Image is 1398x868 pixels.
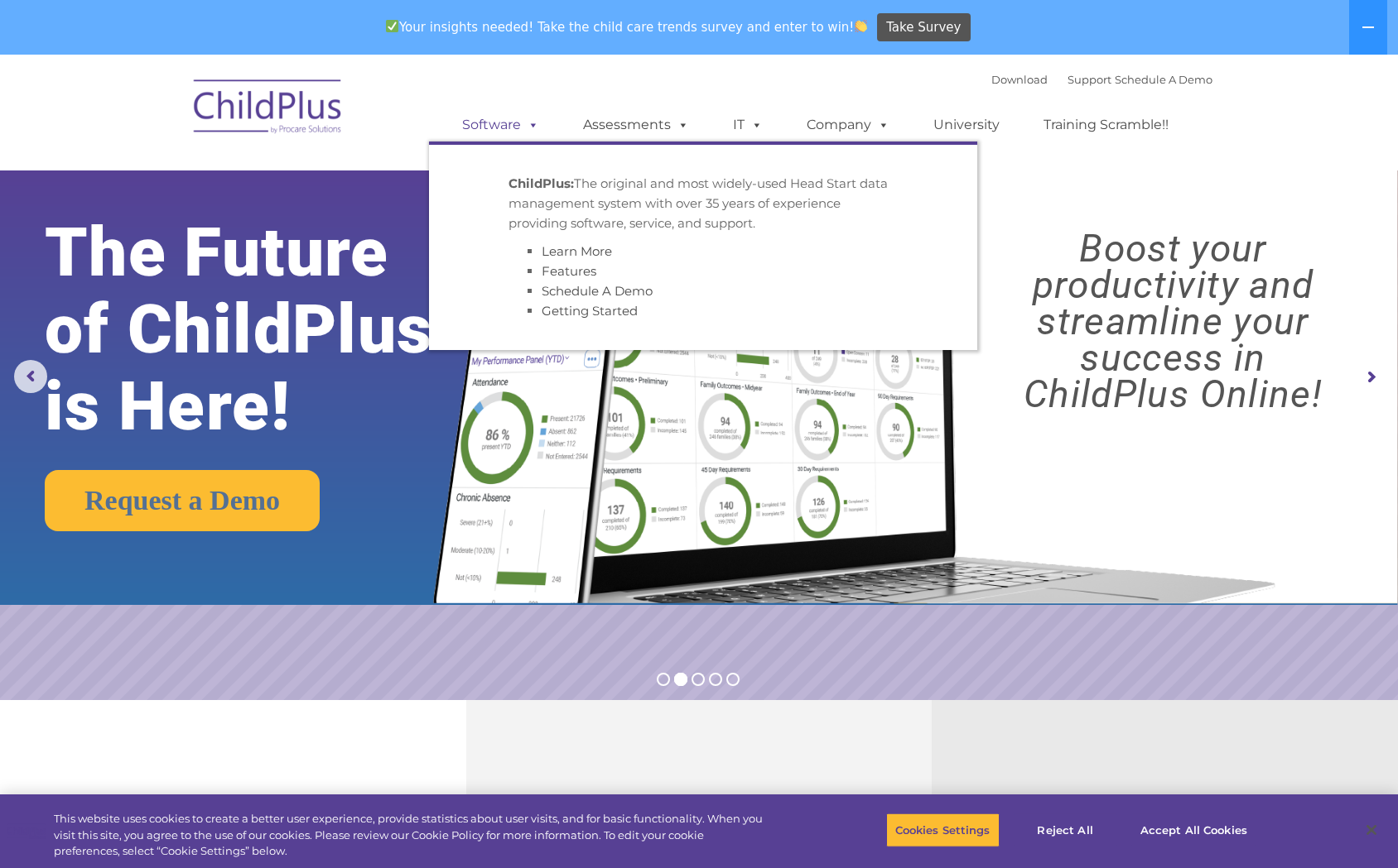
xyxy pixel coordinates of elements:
strong: ChildPlus: [509,175,574,191]
a: Getting Started [542,303,638,319]
img: ✅ [386,20,398,32]
a: Download [991,73,1048,86]
rs-layer: Boost your productivity and streamline your success in ChildPlus Online! [966,230,1381,412]
font: | [991,73,1212,86]
a: Software [446,108,556,141]
rs-layer: The Future of ChildPlus is Here! [45,214,491,445]
a: Assessments [566,108,706,141]
a: Schedule A Demo [542,283,653,299]
a: IT [716,108,779,141]
a: Training Scramble!! [1027,108,1185,141]
a: Take Survey [877,13,971,42]
span: Take Survey [886,13,961,42]
a: Schedule A Demo [1115,73,1212,86]
button: Close [1353,812,1390,848]
span: Your insights needed! Take the child care trends survey and enter to win! [378,11,875,43]
button: Cookies Settings [886,813,1000,847]
a: Learn More [542,243,612,259]
button: Reject All [1014,813,1117,847]
span: Phone number [230,177,301,189]
button: Accept All Cookies [1131,813,1256,847]
div: This website uses cookies to create a better user experience, provide statistics about user visit... [54,811,769,860]
a: Features [542,263,596,279]
img: ChildPlus by Procare Solutions [186,68,351,151]
a: Request a Demo [45,470,320,531]
img: 👏 [855,20,867,32]
p: The original and most widely-used Head Start data management system with over 35 years of experie... [509,174,898,233]
a: University [917,108,1016,141]
a: Support [1068,73,1111,86]
a: Company [790,108,906,141]
span: Last name [230,109,281,122]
